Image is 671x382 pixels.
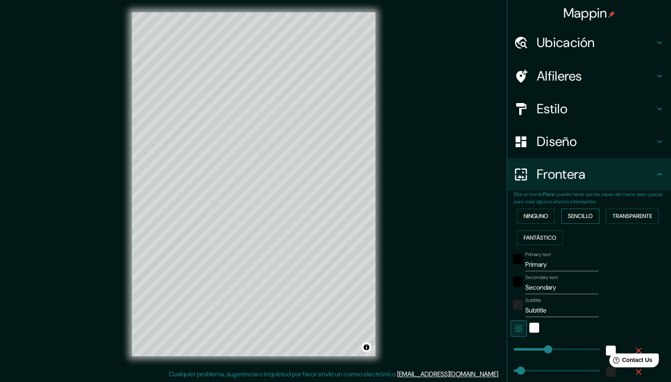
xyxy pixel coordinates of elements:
[517,230,563,245] button: Fantástico
[513,254,523,264] button: black
[537,68,655,84] h4: Alfileres
[598,350,662,373] iframe: Help widget launcher
[537,34,655,51] h4: Ubicación
[513,277,523,287] button: black
[543,191,554,198] b: Pista
[517,209,555,224] button: Ninguno
[507,26,671,59] div: Ubicación
[397,370,498,378] a: [EMAIL_ADDRESS][DOMAIN_NAME]
[361,342,371,352] button: Toggle attribution
[525,251,551,258] label: Primary text
[507,125,671,158] div: Diseño
[513,300,523,310] button: color-222222
[507,158,671,191] div: Frontera
[606,346,616,355] button: white
[608,11,615,18] img: pin-icon.png
[507,60,671,92] div: Alfileres
[529,323,539,333] button: white
[169,369,499,379] p: Cualquier problema, sugerencia o inquietud por favor envíe un correo electrónico .
[537,133,655,150] h4: Diseño
[507,92,671,125] div: Estilo
[563,5,615,21] h4: Mappin
[525,297,541,304] label: Subtitle
[561,209,599,224] button: Sencillo
[499,369,501,379] div: .
[514,191,671,205] p: Elija un borde. : puedes hacer que las capas del marco sean opacas para crear algunos efectos int...
[501,369,502,379] div: .
[525,274,558,281] label: Secondary text
[537,101,655,117] h4: Estilo
[537,166,655,182] h4: Frontera
[606,209,659,224] button: Transparente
